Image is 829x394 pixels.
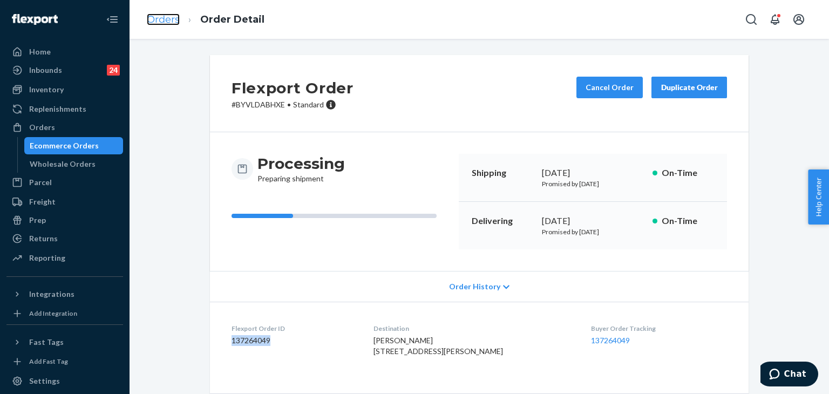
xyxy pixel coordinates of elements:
[6,355,123,368] a: Add Fast Tag
[29,177,52,188] div: Parcel
[101,9,123,30] button: Close Navigation
[788,9,810,30] button: Open account menu
[29,376,60,386] div: Settings
[662,167,714,179] p: On-Time
[138,4,273,36] ol: breadcrumbs
[808,169,829,225] button: Help Center
[591,336,630,345] a: 137264049
[6,174,123,191] a: Parcel
[472,215,533,227] p: Delivering
[6,212,123,229] a: Prep
[29,122,55,133] div: Orders
[257,154,345,173] h3: Processing
[542,167,644,179] div: [DATE]
[287,100,291,109] span: •
[232,335,356,346] dd: 137264049
[6,307,123,320] a: Add Integration
[29,253,65,263] div: Reporting
[6,286,123,303] button: Integrations
[373,336,503,356] span: [PERSON_NAME] [STREET_ADDRESS][PERSON_NAME]
[12,14,58,25] img: Flexport logo
[29,104,86,114] div: Replenishments
[591,324,727,333] dt: Buyer Order Tracking
[6,372,123,390] a: Settings
[29,65,62,76] div: Inbounds
[107,65,120,76] div: 24
[449,281,500,292] span: Order History
[257,154,345,184] div: Preparing shipment
[6,100,123,118] a: Replenishments
[24,155,124,173] a: Wholesale Orders
[472,167,533,179] p: Shipping
[542,179,644,188] p: Promised by [DATE]
[200,13,264,25] a: Order Detail
[29,46,51,57] div: Home
[29,337,64,348] div: Fast Tags
[542,227,644,236] p: Promised by [DATE]
[373,324,574,333] dt: Destination
[6,230,123,247] a: Returns
[293,100,324,109] span: Standard
[29,357,68,366] div: Add Fast Tag
[661,82,718,93] div: Duplicate Order
[232,324,356,333] dt: Flexport Order ID
[6,193,123,210] a: Freight
[30,140,99,151] div: Ecommerce Orders
[232,77,354,99] h2: Flexport Order
[6,81,123,98] a: Inventory
[29,309,77,318] div: Add Integration
[6,249,123,267] a: Reporting
[6,334,123,351] button: Fast Tags
[29,196,56,207] div: Freight
[232,99,354,110] p: # BYVLDABHXE
[6,119,123,136] a: Orders
[29,233,58,244] div: Returns
[30,159,96,169] div: Wholesale Orders
[29,215,46,226] div: Prep
[147,13,180,25] a: Orders
[764,9,786,30] button: Open notifications
[542,215,644,227] div: [DATE]
[651,77,727,98] button: Duplicate Order
[24,137,124,154] a: Ecommerce Orders
[6,62,123,79] a: Inbounds24
[662,215,714,227] p: On-Time
[29,289,74,300] div: Integrations
[740,9,762,30] button: Open Search Box
[6,43,123,60] a: Home
[29,84,64,95] div: Inventory
[576,77,643,98] button: Cancel Order
[760,362,818,389] iframe: Opens a widget where you can chat to one of our agents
